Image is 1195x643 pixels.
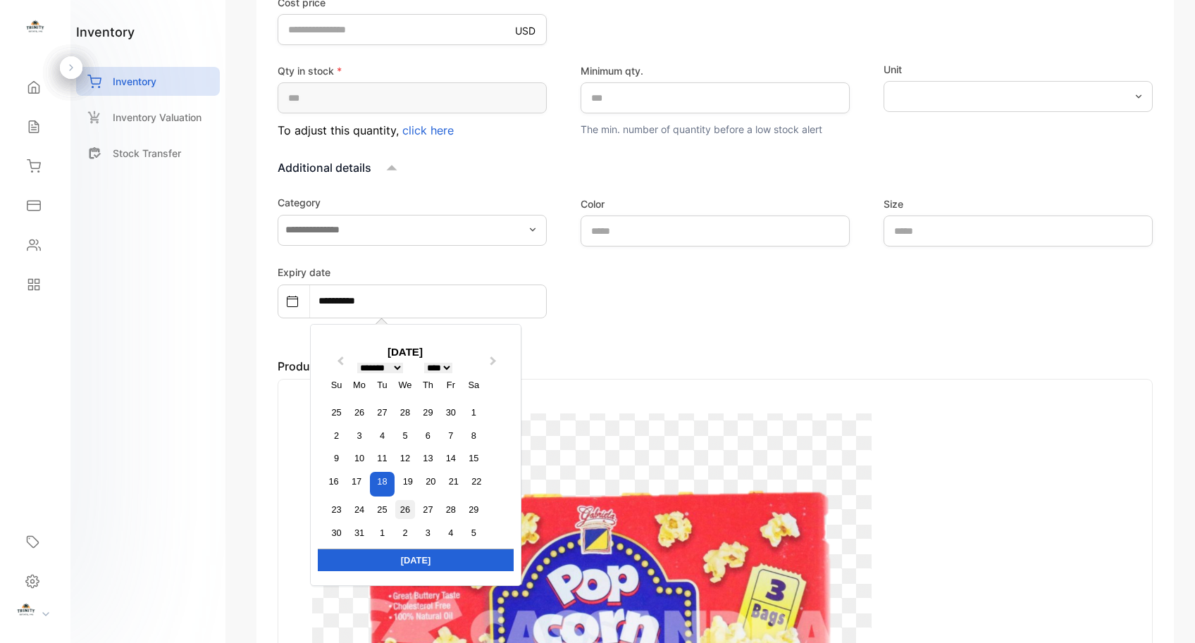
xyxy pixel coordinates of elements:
div: Choose Sunday, May 30th, 2027 [327,523,346,542]
div: Choose Friday, May 28th, 2027 [441,500,460,519]
div: Choose Sunday, April 25th, 2027 [327,403,346,422]
div: Choose Saturday, May 1st, 2027 [464,403,483,422]
p: Inventory [113,74,156,89]
div: Choose Tuesday, May 18th, 2027 [370,472,395,497]
a: Inventory [76,67,220,96]
div: Choose Sunday, May 16th, 2027 [324,472,343,491]
label: Category [278,195,547,210]
p: The min. number of quantity before a low stock alert [581,122,850,137]
div: Choose Wednesday, May 26th, 2027 [395,500,414,519]
div: Choose Thursday, June 3rd, 2027 [419,523,438,542]
div: Su [327,375,346,394]
div: Choose Tuesday, May 25th, 2027 [373,500,392,519]
a: Inventory Valuation [76,103,220,132]
button: Open LiveChat chat widget [11,6,54,48]
span: click here [402,123,454,137]
img: logo [25,18,46,39]
div: Choose Saturday, May 29th, 2027 [464,500,483,519]
div: Choose Saturday, May 8th, 2027 [464,426,483,445]
div: Choose Thursday, May 20th, 2027 [421,472,440,491]
label: Unit [884,62,1153,77]
div: Th [419,375,438,394]
label: Expiry date [278,266,330,278]
div: Choose Sunday, May 23rd, 2027 [327,500,346,519]
div: Choose Wednesday, May 5th, 2027 [395,426,414,445]
p: USD [515,23,535,38]
label: Size [884,196,1153,211]
div: Choose Monday, May 31st, 2027 [349,523,369,542]
div: Choose Tuesday, May 11th, 2027 [373,449,392,468]
div: Choose Wednesday, May 12th, 2027 [395,449,414,468]
p: Product image [278,358,1153,375]
div: Tu [373,375,392,394]
div: Choose Wednesday, June 2nd, 2027 [395,523,414,542]
div: Sa [464,375,483,394]
div: Choose Thursday, April 29th, 2027 [419,403,438,422]
div: Choose Monday, April 26th, 2027 [349,403,369,422]
label: Color [581,196,850,211]
div: Choose Sunday, May 9th, 2027 [327,449,346,468]
h1: inventory [76,23,135,42]
p: Additional details [278,159,371,176]
div: Choose Thursday, May 13th, 2027 [419,449,438,468]
div: Choose Saturday, May 15th, 2027 [464,449,483,468]
label: Qty in stock [278,63,547,78]
a: Stock Transfer [76,139,220,168]
div: Choose Tuesday, June 1st, 2027 [373,523,392,542]
div: Choose Tuesday, May 4th, 2027 [373,426,392,445]
div: Choose Monday, May 3rd, 2027 [349,426,369,445]
div: Fr [441,375,460,394]
div: Choose Thursday, May 6th, 2027 [419,426,438,445]
div: Choose Friday, April 30th, 2027 [441,403,460,422]
div: Choose Monday, May 24th, 2027 [349,500,369,519]
div: Choose Sunday, May 2nd, 2027 [327,426,346,445]
div: Choose Monday, May 17th, 2027 [347,472,366,491]
p: Inventory Valuation [113,110,202,125]
div: Choose Saturday, June 5th, 2027 [464,523,483,542]
div: month 2027-05 [322,401,488,544]
p: Stock Transfer [113,146,181,161]
div: Choose Saturday, May 22nd, 2027 [467,472,486,491]
div: Choose Friday, May 14th, 2027 [441,449,460,468]
div: Choose Friday, May 21st, 2027 [444,472,463,491]
div: Choose Wednesday, April 28th, 2027 [395,403,414,422]
p: To adjust this quantity, [278,122,547,139]
div: Choose Thursday, May 27th, 2027 [419,500,438,519]
div: Choose Monday, May 10th, 2027 [349,449,369,468]
div: [DATE] [318,344,493,361]
img: profile [16,601,37,623]
button: Next Month [483,354,506,376]
div: Choose Friday, May 7th, 2027 [441,426,460,445]
div: Choose Tuesday, April 27th, 2027 [373,403,392,422]
button: Previous Month [328,354,350,376]
div: Choose Friday, June 4th, 2027 [441,523,460,542]
label: Minimum qty. [581,63,850,78]
div: Choose Wednesday, May 19th, 2027 [398,472,417,491]
div: We [395,375,414,394]
div: Mo [349,375,369,394]
div: [DATE] [318,549,514,571]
